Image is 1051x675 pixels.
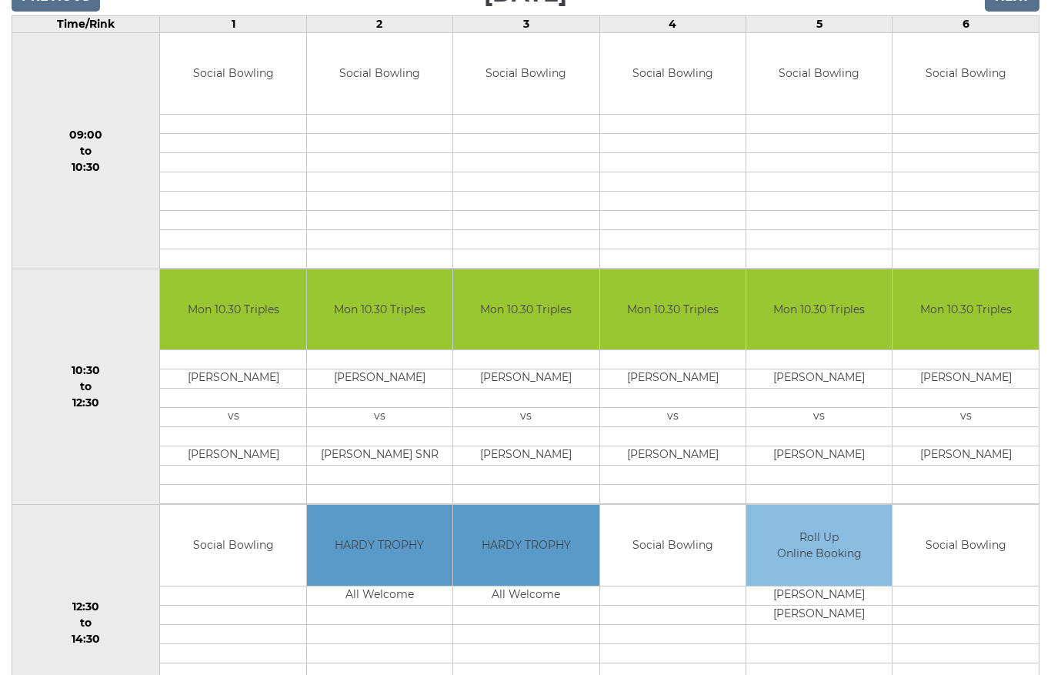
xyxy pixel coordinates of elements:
td: [PERSON_NAME] SNR [307,447,452,466]
td: [PERSON_NAME] [893,370,1039,389]
td: 6 [893,17,1039,34]
td: HARDY TROPHY [453,506,599,586]
td: Mon 10.30 Triples [307,270,452,351]
td: [PERSON_NAME] [746,586,892,606]
td: [PERSON_NAME] [160,447,305,466]
td: vs [746,409,892,428]
td: Social Bowling [893,506,1039,586]
td: vs [160,409,305,428]
td: [PERSON_NAME] [600,370,746,389]
td: 10:30 to 12:30 [12,269,160,506]
td: All Welcome [307,586,452,606]
td: Mon 10.30 Triples [160,270,305,351]
td: Social Bowling [160,506,305,586]
td: [PERSON_NAME] [746,447,892,466]
td: 09:00 to 10:30 [12,34,160,270]
td: [PERSON_NAME] [746,606,892,625]
td: 4 [599,17,746,34]
td: vs [307,409,452,428]
td: HARDY TROPHY [307,506,452,586]
td: [PERSON_NAME] [600,447,746,466]
td: Social Bowling [600,506,746,586]
td: 3 [453,17,599,34]
td: 2 [306,17,452,34]
td: [PERSON_NAME] [160,370,305,389]
td: Social Bowling [160,34,305,115]
td: 5 [746,17,893,34]
td: Mon 10.30 Triples [893,270,1039,351]
td: Social Bowling [453,34,599,115]
td: [PERSON_NAME] [453,370,599,389]
td: Roll Up Online Booking [746,506,892,586]
td: 1 [160,17,306,34]
td: Mon 10.30 Triples [600,270,746,351]
td: Social Bowling [307,34,452,115]
td: [PERSON_NAME] [307,370,452,389]
td: All Welcome [453,586,599,606]
td: [PERSON_NAME] [453,447,599,466]
td: [PERSON_NAME] [746,370,892,389]
td: Social Bowling [600,34,746,115]
td: vs [600,409,746,428]
td: vs [453,409,599,428]
td: Social Bowling [746,34,892,115]
td: Mon 10.30 Triples [746,270,892,351]
td: Social Bowling [893,34,1039,115]
td: Time/Rink [12,17,160,34]
td: [PERSON_NAME] [893,447,1039,466]
td: Mon 10.30 Triples [453,270,599,351]
td: vs [893,409,1039,428]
